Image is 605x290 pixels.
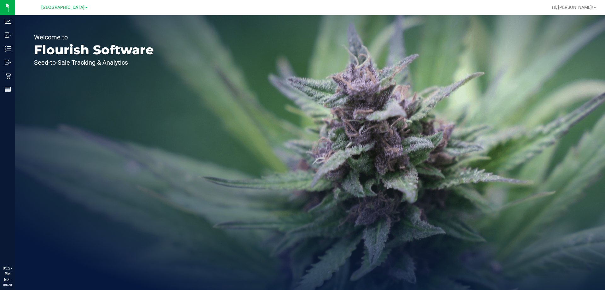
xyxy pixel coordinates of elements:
inline-svg: Inventory [5,45,11,52]
p: Flourish Software [34,44,154,56]
iframe: Resource center [6,240,25,258]
p: Seed-to-Sale Tracking & Analytics [34,59,154,66]
inline-svg: Inbound [5,32,11,38]
inline-svg: Retail [5,73,11,79]
span: Hi, [PERSON_NAME]! [552,5,593,10]
p: Welcome to [34,34,154,40]
inline-svg: Reports [5,86,11,92]
p: 05:27 PM EDT [3,265,12,282]
span: [GEOGRAPHIC_DATA] [41,5,84,10]
inline-svg: Analytics [5,18,11,25]
p: 08/20 [3,282,12,287]
inline-svg: Outbound [5,59,11,65]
